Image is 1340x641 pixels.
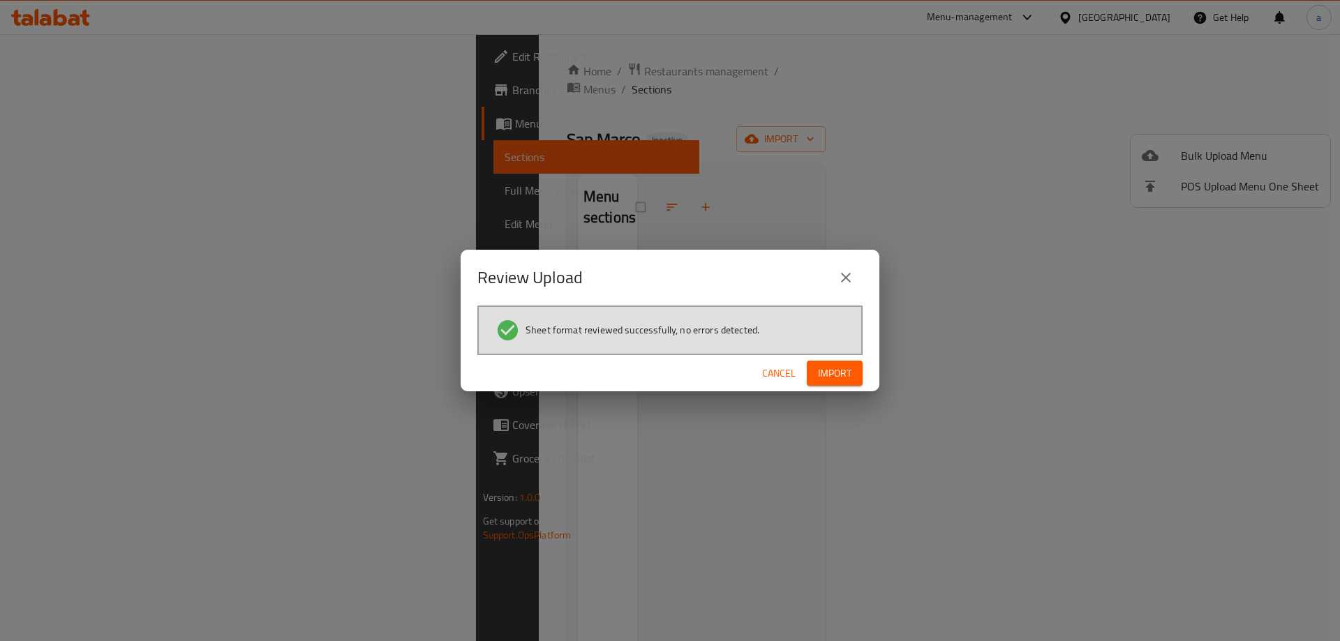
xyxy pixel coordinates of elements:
[526,323,759,337] span: Sheet format reviewed successfully, no errors detected.
[757,361,801,386] button: Cancel
[829,261,863,294] button: close
[477,266,583,289] h2: Review Upload
[807,361,863,386] button: Import
[818,365,851,382] span: Import
[762,365,796,382] span: Cancel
